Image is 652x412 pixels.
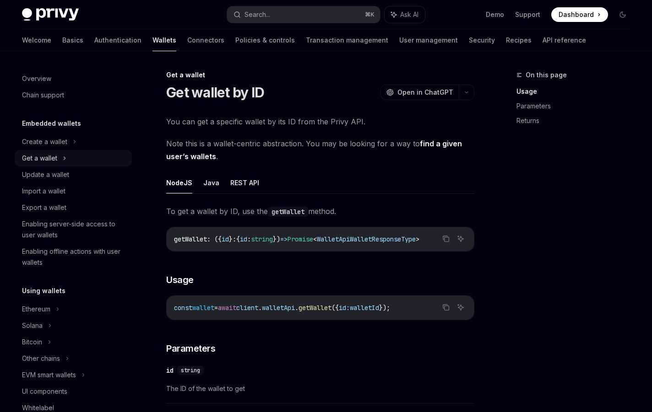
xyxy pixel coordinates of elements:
div: Search... [244,9,270,20]
a: User management [399,29,458,51]
span: walletId [350,304,379,312]
button: Open in ChatGPT [380,85,459,100]
span: Note this is a wallet-centric abstraction. You may be looking for a way to . [166,137,474,163]
a: Recipes [506,29,532,51]
a: Welcome [22,29,51,51]
span: ({ [331,304,339,312]
a: Demo [486,10,504,19]
button: Java [203,172,219,193]
span: getWallet [174,235,207,243]
button: Ask AI [455,301,467,313]
span: : [247,235,251,243]
span: . [295,304,299,312]
span: wallet [192,304,214,312]
span: Usage [166,273,194,286]
h5: Using wallets [22,285,65,296]
div: Chain support [22,90,64,101]
a: Basics [62,29,83,51]
div: Get a wallet [22,153,57,164]
a: Chain support [15,87,132,103]
div: Other chains [22,353,60,364]
span: To get a wallet by ID, use the method. [166,205,474,218]
span: : ({ [207,235,222,243]
span: Open in ChatGPT [397,88,453,97]
a: API reference [543,29,586,51]
span: ⌘ K [365,11,375,18]
a: Policies & controls [235,29,295,51]
span: getWallet [299,304,331,312]
a: Security [469,29,495,51]
button: Copy the contents from the code block [440,233,452,245]
a: Dashboard [551,7,608,22]
a: Enabling server-side access to user wallets [15,216,132,243]
span: You can get a specific wallet by its ID from the Privy API. [166,115,474,128]
span: Promise [288,235,313,243]
span: < [313,235,317,243]
span: id [222,235,229,243]
img: dark logo [22,8,79,21]
a: Export a wallet [15,199,132,216]
span: Ask AI [400,10,418,19]
span: id [240,235,247,243]
span: On this page [526,70,567,80]
span: . [258,304,262,312]
span: string [181,367,200,374]
button: Toggle dark mode [615,7,630,22]
a: Wallets [152,29,176,51]
h5: Embedded wallets [22,118,81,129]
a: Connectors [187,29,224,51]
a: Support [515,10,540,19]
div: EVM smart wallets [22,369,76,380]
div: Export a wallet [22,202,66,213]
span: await [218,304,236,312]
div: Overview [22,73,51,84]
button: Copy the contents from the code block [440,301,452,313]
code: getWallet [268,207,308,217]
a: Import a wallet [15,183,132,199]
span: }) [273,235,280,243]
span: : [233,235,236,243]
div: Bitcoin [22,337,42,348]
div: Get a wallet [166,70,474,80]
span: => [280,235,288,243]
span: { [236,235,240,243]
span: WalletApiWalletResponseType [317,235,416,243]
a: Overview [15,70,132,87]
div: Ethereum [22,304,50,315]
span: = [214,304,218,312]
span: id: [339,304,350,312]
span: string [251,235,273,243]
span: The ID of the wallet to get [166,383,474,394]
span: const [174,304,192,312]
div: UI components [22,386,67,397]
button: REST API [230,172,259,193]
button: Ask AI [455,233,467,245]
a: Returns [516,113,637,128]
div: Update a wallet [22,169,69,180]
div: Create a wallet [22,136,67,147]
button: Ask AI [385,6,425,23]
button: Search...⌘K [227,6,380,23]
span: > [416,235,419,243]
div: Import a wallet [22,186,65,197]
a: Update a wallet [15,166,132,183]
span: }); [379,304,390,312]
div: id [166,366,174,375]
a: Parameters [516,99,637,113]
a: Authentication [94,29,141,51]
span: Dashboard [559,10,594,19]
div: Enabling offline actions with user wallets [22,246,126,268]
button: NodeJS [166,172,192,193]
div: Solana [22,320,43,331]
h1: Get wallet by ID [166,84,264,101]
a: Transaction management [306,29,388,51]
span: } [229,235,233,243]
a: Usage [516,84,637,99]
div: Enabling server-side access to user wallets [22,219,126,241]
span: client [236,304,258,312]
span: walletApi [262,304,295,312]
a: UI components [15,383,132,400]
a: Enabling offline actions with user wallets [15,243,132,271]
span: Parameters [166,342,215,355]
